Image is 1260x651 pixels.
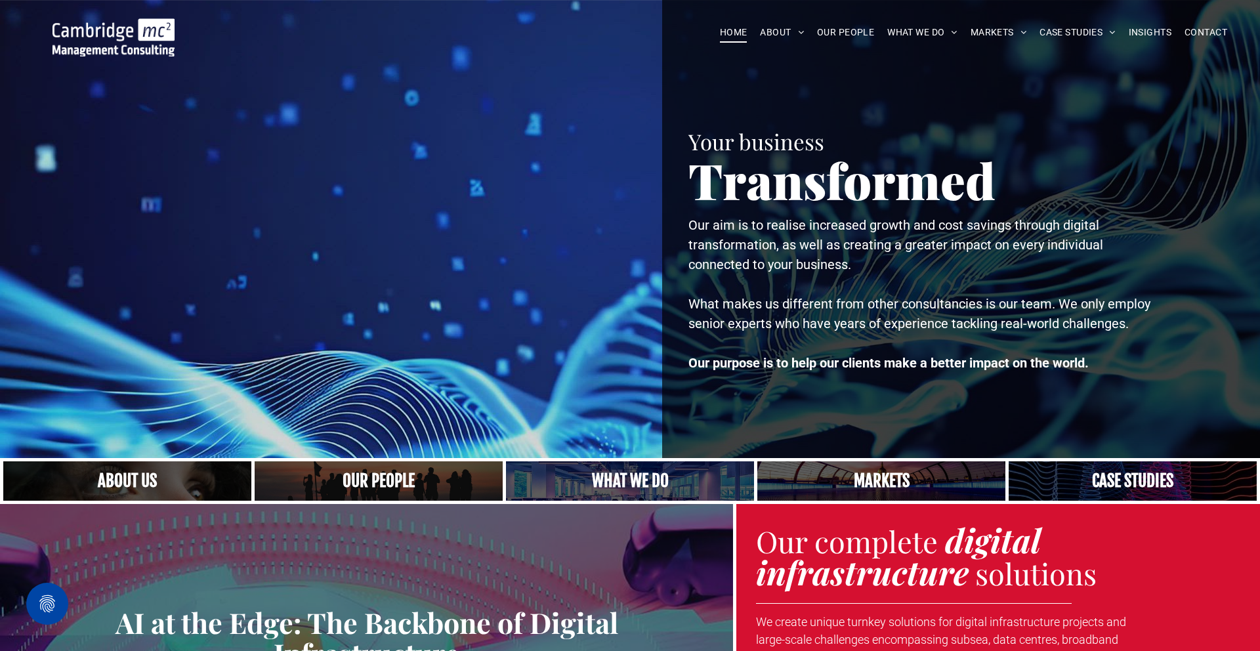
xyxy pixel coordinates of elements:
span: What makes us different from other consultancies is our team. We only employ senior experts who h... [688,296,1150,331]
a: Your Business Transformed | Cambridge Management Consulting [52,20,175,34]
span: Our aim is to realise increased growth and cost savings through digital transformation, as well a... [688,217,1103,272]
strong: digital [945,518,1041,562]
a: CASE STUDIES [1033,22,1122,43]
a: A crowd in silhouette at sunset, on a rise or lookout point [255,461,503,501]
a: ABOUT [753,22,810,43]
a: WHAT WE DO [881,22,964,43]
span: solutions [975,553,1097,593]
a: HOME [713,22,754,43]
span: Your business [688,127,824,156]
a: OUR PEOPLE [810,22,881,43]
a: Close up of woman's face, centered on her eyes [3,461,251,501]
a: A yoga teacher lifting his whole body off the ground in the peacock pose [506,461,754,501]
strong: Our purpose is to help our clients make a better impact on the world. [688,355,1089,371]
img: Go to Homepage [52,18,175,56]
a: INSIGHTS [1122,22,1178,43]
a: MARKETS [964,22,1033,43]
strong: infrastructure [756,550,969,594]
span: Our complete [756,521,938,560]
span: Transformed [688,147,996,213]
a: CASE STUDIES | See an Overview of All Our Case Studies | Cambridge Management Consulting [1009,461,1257,501]
a: Our Markets | Cambridge Management Consulting [757,461,1005,501]
a: CONTACT [1178,22,1234,43]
